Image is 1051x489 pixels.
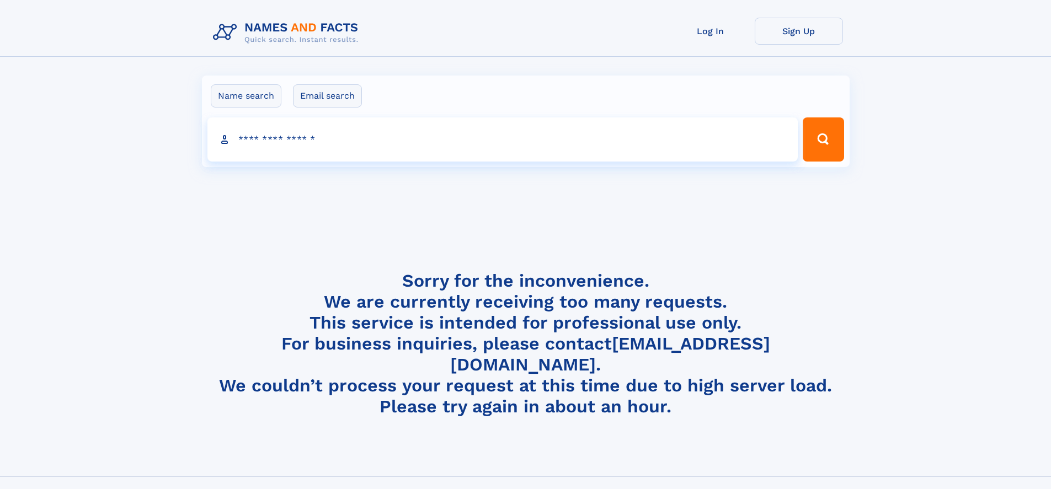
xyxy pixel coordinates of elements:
[666,18,755,45] a: Log In
[209,18,367,47] img: Logo Names and Facts
[803,117,844,162] button: Search Button
[293,84,362,108] label: Email search
[207,117,798,162] input: search input
[450,333,770,375] a: [EMAIL_ADDRESS][DOMAIN_NAME]
[211,84,281,108] label: Name search
[209,270,843,417] h4: Sorry for the inconvenience. We are currently receiving too many requests. This service is intend...
[755,18,843,45] a: Sign Up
